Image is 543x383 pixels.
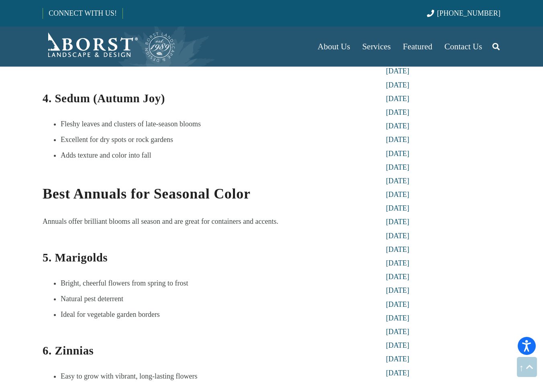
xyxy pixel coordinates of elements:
[43,30,176,63] a: Borst-Logo
[386,300,409,308] a: [DATE]
[386,136,409,144] a: [DATE]
[362,42,391,51] span: Services
[386,218,409,226] a: [DATE]
[386,95,409,103] a: [DATE]
[386,150,409,158] a: [DATE]
[61,136,173,144] span: Excellent for dry spots or rock gardens
[386,341,409,349] a: [DATE]
[43,4,122,23] a: CONNECT WITH US!
[386,273,409,281] a: [DATE]
[61,120,201,128] span: Fleshy leaves and clusters of late-season blooms
[43,251,108,264] b: 5. Marigolds
[386,314,409,322] a: [DATE]
[43,344,94,357] b: 6. Zinnias
[403,42,432,51] span: Featured
[488,36,504,57] a: Search
[61,372,197,380] span: Easy to grow with vibrant, long-lasting flowers
[386,328,409,336] a: [DATE]
[43,92,165,105] b: 4. Sedum (Autumn Joy)
[386,259,409,267] a: [DATE]
[356,26,397,67] a: Services
[61,279,188,287] span: Bright, cheerful flowers from spring to frost
[386,122,409,130] a: [DATE]
[386,204,409,212] a: [DATE]
[61,295,123,303] span: Natural pest deterrent
[312,26,356,67] a: About Us
[61,310,160,318] span: Ideal for vegetable garden borders
[397,26,438,67] a: Featured
[318,42,350,51] span: About Us
[437,9,500,17] span: [PHONE_NUMBER]
[386,163,409,171] a: [DATE]
[386,369,409,377] a: [DATE]
[386,108,409,116] a: [DATE]
[61,151,151,159] span: Adds texture and color into fall
[386,177,409,185] a: [DATE]
[386,286,409,294] a: [DATE]
[386,190,409,199] a: [DATE]
[386,232,409,240] a: [DATE]
[43,217,278,225] span: Annuals offer brilliant blooms all season and are great for containers and accents.
[427,9,500,17] a: [PHONE_NUMBER]
[386,67,409,75] a: [DATE]
[386,355,409,363] a: [DATE]
[386,245,409,253] a: [DATE]
[517,357,537,377] a: Back to top
[439,26,488,67] a: Contact Us
[386,81,409,89] a: [DATE]
[43,186,251,202] b: Best Annuals for Seasonal Color
[445,42,482,51] span: Contact Us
